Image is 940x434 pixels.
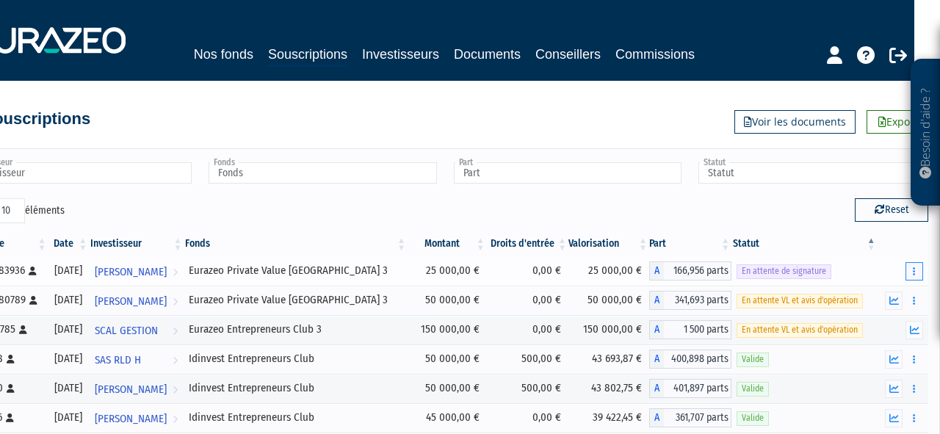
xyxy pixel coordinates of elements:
span: SCAL GESTION [95,317,158,344]
span: A [649,350,664,369]
td: 0,00 € [487,315,568,344]
span: [PERSON_NAME] [95,405,167,433]
div: [DATE] [54,380,84,396]
div: [DATE] [54,322,84,337]
span: 361,707 parts [664,408,731,427]
td: 0,00 € [487,286,568,315]
a: Documents [454,44,521,65]
div: A - Idinvest Entrepreneurs Club [649,408,731,427]
span: SAS RLD H [95,347,141,374]
th: Investisseur: activer pour trier la colonne par ordre croissant [89,231,184,256]
i: Voir l'investisseur [173,347,178,374]
span: [PERSON_NAME] [95,258,167,286]
i: Voir l'investisseur [173,317,178,344]
i: [Français] Personne physique [7,384,15,393]
div: [DATE] [54,410,84,425]
a: SCAL GESTION [89,315,184,344]
td: 45 000,00 € [408,403,487,433]
span: A [649,291,664,310]
th: Statut : activer pour trier la colonne par ordre d&eacute;croissant [731,231,878,256]
div: Eurazeo Private Value [GEOGRAPHIC_DATA] 3 [189,263,402,278]
a: [PERSON_NAME] [89,256,184,286]
td: 50 000,00 € [568,286,649,315]
th: Valorisation: activer pour trier la colonne par ordre croissant [568,231,649,256]
i: [Français] Personne physique [6,413,14,422]
td: 500,00 € [487,374,568,403]
i: [Français] Personne physique [29,296,37,305]
td: 0,00 € [487,403,568,433]
div: Eurazeo Entrepreneurs Club 3 [189,322,402,337]
td: 50 000,00 € [408,374,487,403]
th: Montant: activer pour trier la colonne par ordre croissant [408,231,487,256]
a: Conseillers [535,44,601,65]
span: Valide [737,352,769,366]
a: [PERSON_NAME] [89,403,184,433]
td: 25 000,00 € [408,256,487,286]
span: 341,693 parts [664,291,731,310]
span: 1 500 parts [664,320,731,339]
th: Date: activer pour trier la colonne par ordre croissant [48,231,90,256]
th: Part: activer pour trier la colonne par ordre croissant [649,231,731,256]
span: [PERSON_NAME] [95,288,167,315]
td: 150 000,00 € [568,315,649,344]
div: Eurazeo Private Value [GEOGRAPHIC_DATA] 3 [189,292,402,308]
div: A - Eurazeo Private Value Europe 3 [649,291,731,310]
i: Voir l'investisseur [173,288,178,315]
a: Nos fonds [194,44,253,65]
span: [PERSON_NAME] [95,376,167,403]
span: 401,897 parts [664,379,731,398]
th: Droits d'entrée: activer pour trier la colonne par ordre croissant [487,231,568,256]
td: 0,00 € [487,256,568,286]
td: 43 693,87 € [568,344,649,374]
a: Investisseurs [362,44,439,65]
i: [Français] Personne physique [7,355,15,364]
span: Valide [737,382,769,396]
div: [DATE] [54,292,84,308]
span: 166,956 parts [664,261,731,281]
i: [Français] Personne physique [19,325,27,334]
td: 150 000,00 € [408,315,487,344]
div: [DATE] [54,263,84,278]
span: Valide [737,411,769,425]
td: 500,00 € [487,344,568,374]
div: A - Eurazeo Entrepreneurs Club 3 [649,320,731,339]
div: Idinvest Entrepreneurs Club [189,351,402,366]
a: [PERSON_NAME] [89,286,184,315]
td: 50 000,00 € [408,286,487,315]
a: Souscriptions [268,44,347,67]
span: En attente VL et avis d'opération [737,323,863,337]
a: [PERSON_NAME] [89,374,184,403]
div: Idinvest Entrepreneurs Club [189,410,402,425]
span: A [649,320,664,339]
i: [Français] Personne physique [29,267,37,275]
p: Besoin d'aide ? [917,67,934,199]
i: Voir l'investisseur [173,405,178,433]
span: A [649,261,664,281]
span: En attente VL et avis d'opération [737,294,863,308]
td: 43 802,75 € [568,374,649,403]
th: Fonds: activer pour trier la colonne par ordre croissant [184,231,408,256]
div: A - Idinvest Entrepreneurs Club [649,350,731,369]
div: A - Idinvest Entrepreneurs Club [649,379,731,398]
a: Commissions [615,44,695,65]
span: En attente de signature [737,264,831,278]
td: 50 000,00 € [408,344,487,374]
i: Voir l'investisseur [173,258,178,286]
td: 39 422,45 € [568,403,649,433]
span: A [649,379,664,398]
a: Voir les documents [734,110,856,134]
a: SAS RLD H [89,344,184,374]
button: Reset [855,198,928,222]
div: A - Eurazeo Private Value Europe 3 [649,261,731,281]
span: A [649,408,664,427]
a: Exporter [867,110,940,134]
div: [DATE] [54,351,84,366]
i: Voir l'investisseur [173,376,178,403]
span: 400,898 parts [664,350,731,369]
div: Idinvest Entrepreneurs Club [189,380,402,396]
td: 25 000,00 € [568,256,649,286]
